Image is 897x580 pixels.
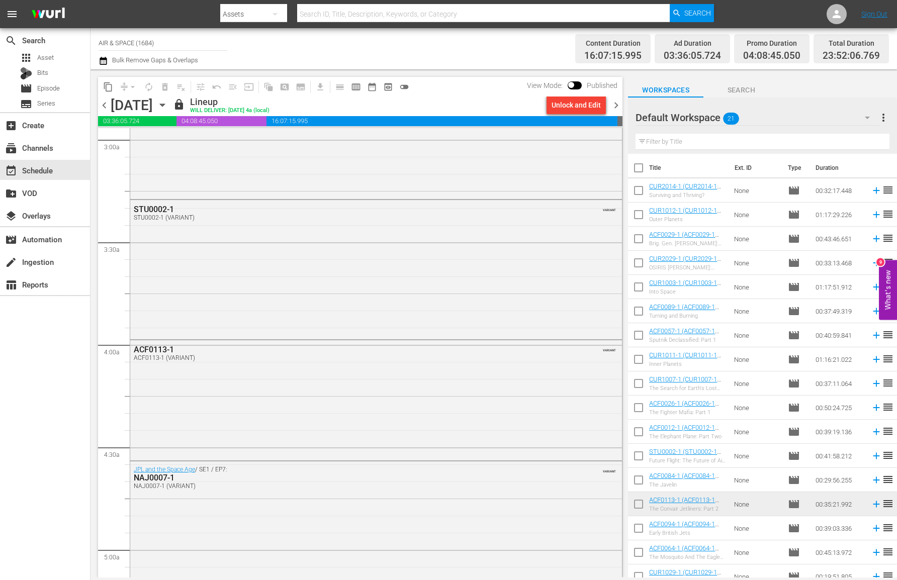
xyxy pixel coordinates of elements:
span: chevron_right [610,99,622,112]
span: VARIANT [603,204,616,212]
a: CUR1007-1 (CUR1007-1 (VARIANT)) [649,375,721,391]
div: Total Duration [823,36,880,50]
span: Series [37,99,55,109]
span: Bulk Remove Gaps & Overlaps [111,56,198,64]
span: reorder [882,401,894,413]
svg: Add to Schedule [871,450,882,461]
span: Episode [20,82,32,94]
span: VOD [5,187,17,200]
button: more_vert [877,106,889,130]
div: Sputnik Declassified: Part 1 [649,337,726,343]
span: Episode [788,281,800,293]
td: None [730,420,784,444]
svg: Add to Schedule [871,209,882,220]
div: The Fighter Mafia: Part 1 [649,409,726,416]
span: Download as CSV [309,77,328,96]
span: toggle_off [399,82,409,92]
span: menu [6,8,18,20]
span: Episode [37,83,60,93]
span: 00:07:53.231 [617,116,622,126]
span: reorder [882,208,894,220]
span: reorder [882,449,894,461]
div: Default Workspace [636,104,879,132]
a: CUR2014-1 (CUR2014-1 (VARIANT)) [649,182,721,198]
span: reorder [882,498,894,510]
span: Episode [788,184,800,197]
span: Episode [788,522,800,534]
td: None [730,516,784,540]
svg: Add to Schedule [871,547,882,558]
div: Turning and Burning [649,313,726,319]
div: Surviving and Thriving? [649,192,726,199]
span: Revert to Primary Episode [209,79,225,95]
span: 03:36:05.724 [98,116,176,126]
a: ACF0057-1 (ACF0057-1 (VARIANT)) [649,327,719,342]
td: None [730,492,784,516]
svg: Add to Schedule [871,426,882,437]
td: 00:50:24.725 [812,396,867,420]
svg: Add to Schedule [871,474,882,486]
span: Episode [788,209,800,221]
td: None [730,540,784,564]
a: Sign Out [861,10,887,18]
span: Episode [788,305,800,317]
span: Episode [788,233,800,245]
span: 03:36:05.724 [664,50,721,62]
th: Duration [810,154,870,182]
div: Promo Duration [743,36,800,50]
td: 00:32:17.448 [812,178,867,203]
svg: Add to Schedule [871,257,882,268]
td: 00:45:13.972 [812,540,867,564]
span: reorder [882,353,894,365]
span: Episode [788,257,800,269]
svg: Add to Schedule [871,499,882,510]
td: None [730,251,784,275]
span: Episode [788,498,800,510]
button: Open Feedback Widget [879,260,897,320]
td: None [730,396,784,420]
svg: Add to Schedule [871,185,882,196]
div: Unlock and Edit [552,96,601,114]
div: STU0002-1 [134,205,564,214]
div: Into Space [649,288,726,295]
div: WILL DELIVER: [DATE] 4a (local) [190,108,270,114]
div: OSIRIS [PERSON_NAME]: Asteroid Hunter & The Asteroid Belt Discovery [649,264,726,271]
span: Update Metadata from Key Asset [241,79,257,95]
span: movie_filter [5,234,17,246]
span: Search [5,35,17,47]
span: Episode [788,474,800,486]
div: STU0002-1 (VARIANT) [134,214,564,221]
svg: Add to Schedule [871,378,882,389]
svg: Add to Schedule [871,523,882,534]
span: Episode [788,426,800,438]
span: reorder [882,377,894,389]
span: more_vert [877,112,889,124]
td: 00:37:49.319 [812,299,867,323]
span: reorder [882,329,894,341]
span: Day Calendar View [328,77,348,96]
a: ACF0089-1 (ACF0089-1 (VARIANT)) [649,303,719,318]
svg: Add to Schedule [871,306,882,317]
div: Content Duration [584,36,642,50]
span: reorder [882,256,894,268]
span: Select an event to delete [157,79,173,95]
div: The Javelin [649,481,726,488]
a: CUR1011-1 (CUR1011-1 (VARIANT)) [649,351,721,366]
span: preview_outlined [383,82,393,92]
div: The Elephant Plane: Part Two [649,433,726,440]
div: Ad Duration [664,36,721,50]
span: Remove Gaps & Overlaps [116,79,141,95]
span: VARIANT [603,344,616,352]
td: None [730,299,784,323]
svg: Add to Schedule [871,281,882,293]
span: 04:08:45.050 [176,116,266,126]
a: CUR1003-1 (CUR1003-1 ([DATE])) [649,279,721,294]
div: The Mosquito And The Eagle Owl [649,554,726,560]
a: CUR1012-1 (CUR1012-1 (VARIANT)) [649,207,721,222]
a: ACF0029-1 (ACF0029-1 (VARIANT)) [649,231,719,246]
div: Bits [20,67,32,79]
td: 01:17:29.226 [812,203,867,227]
div: 9 [876,258,884,266]
span: table_chart [5,279,17,291]
td: 00:35:21.992 [812,492,867,516]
